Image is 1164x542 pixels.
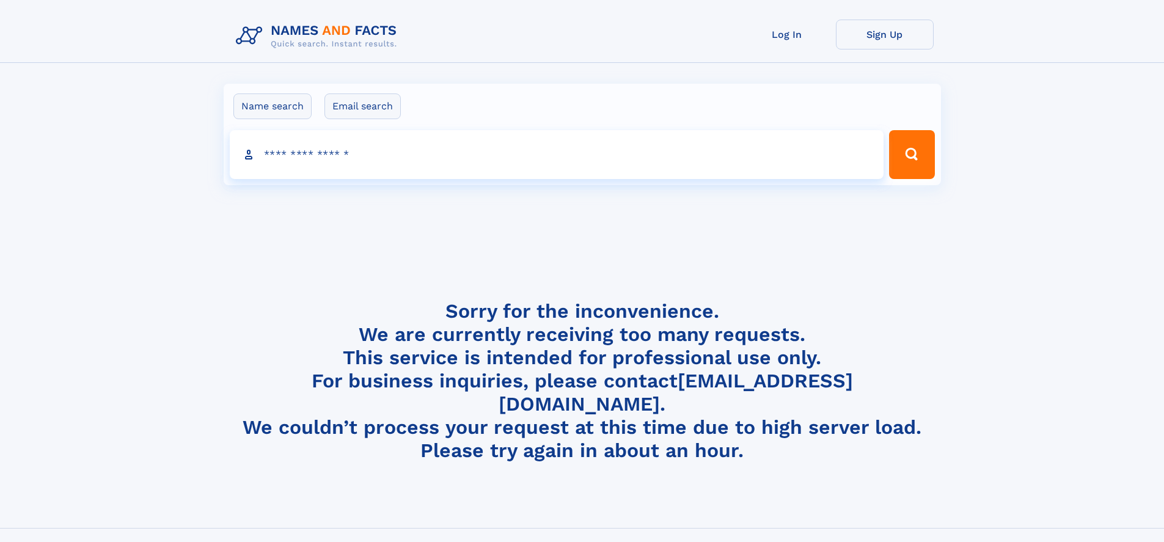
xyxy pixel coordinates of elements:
[324,93,401,119] label: Email search
[738,20,836,49] a: Log In
[231,20,407,53] img: Logo Names and Facts
[230,130,884,179] input: search input
[499,369,853,416] a: [EMAIL_ADDRESS][DOMAIN_NAME]
[889,130,934,179] button: Search Button
[233,93,312,119] label: Name search
[836,20,934,49] a: Sign Up
[231,299,934,463] h4: Sorry for the inconvenience. We are currently receiving too many requests. This service is intend...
